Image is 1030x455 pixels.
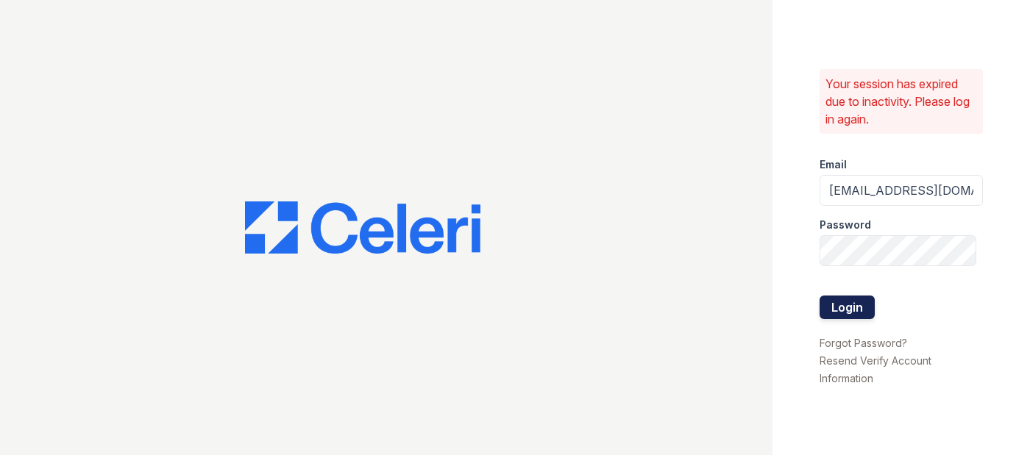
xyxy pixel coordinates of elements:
img: CE_Logo_Blue-a8612792a0a2168367f1c8372b55b34899dd931a85d93a1a3d3e32e68fde9ad4.png [245,201,480,254]
a: Forgot Password? [820,337,907,349]
a: Resend Verify Account Information [820,354,931,384]
label: Email [820,157,847,172]
button: Login [820,295,875,319]
p: Your session has expired due to inactivity. Please log in again. [825,75,977,128]
label: Password [820,218,871,232]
